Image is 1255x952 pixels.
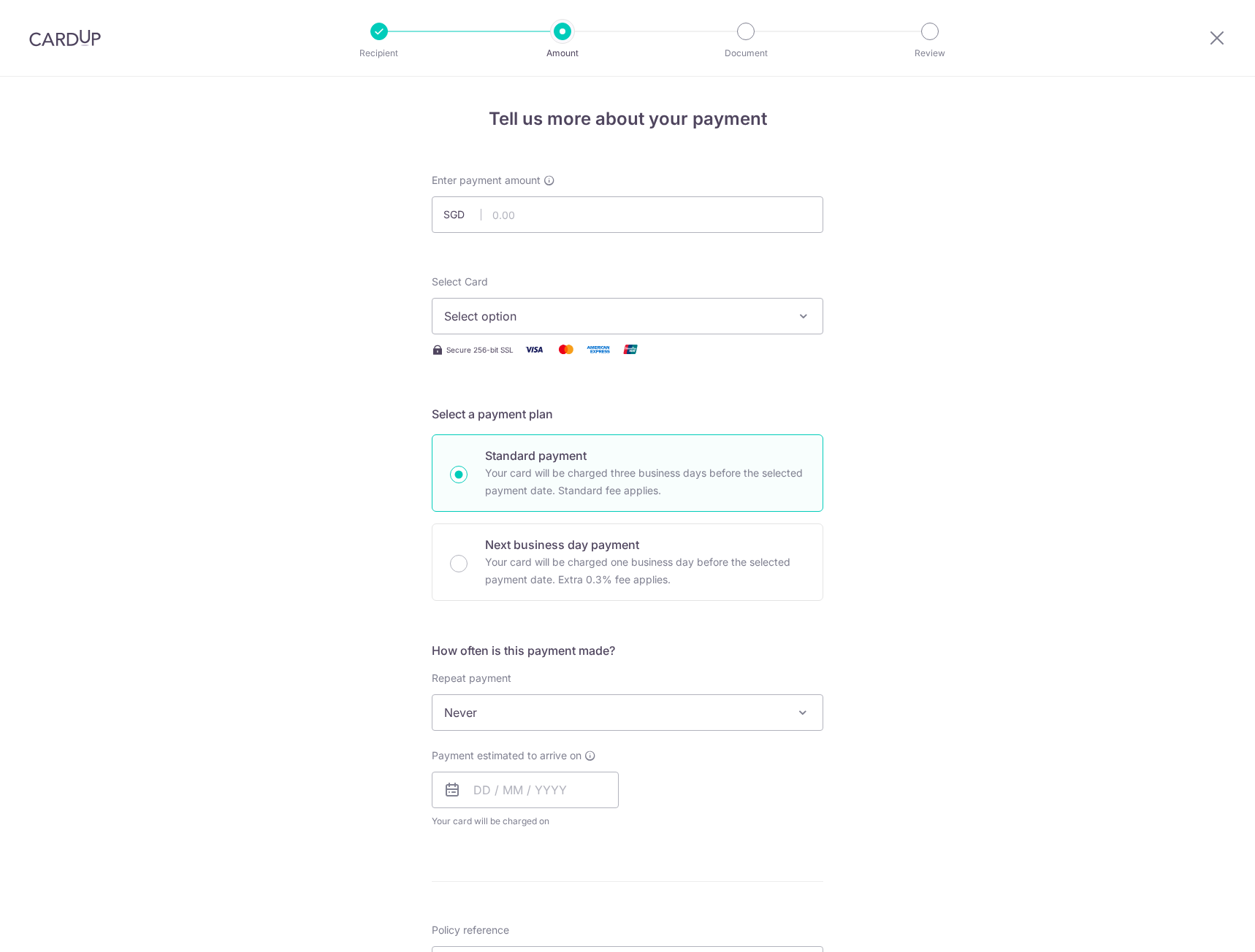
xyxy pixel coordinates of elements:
[325,46,433,61] p: Recipient
[485,447,805,464] p: Standard payment
[432,772,619,808] input: DD / MM / YYYY
[446,344,514,356] span: Secure 256-bit SSL
[432,196,823,233] input: 0.00
[876,46,984,61] p: Review
[508,46,617,61] p: Amount
[432,106,823,132] h4: Tell us more about your payment
[432,923,509,937] label: Policy reference
[552,340,581,358] img: Mastercard
[432,671,511,686] label: Repeat payment
[692,46,800,61] p: Document
[432,298,823,334] button: Select option
[432,642,823,659] h5: How often is this payment made?
[432,814,619,829] span: Your card will be charged on
[432,694,823,731] span: Never
[29,29,101,47] img: CardUp
[1161,908,1240,945] iframe: Opens a widget where you can find more information
[444,307,785,325] span: Select option
[485,464,805,499] p: Your card will be charged three business days before the selected payment date. Standard fee appl...
[432,748,581,763] span: Payment estimated to arrive on
[616,340,645,358] img: Union Pay
[443,207,481,222] span: SGD
[432,695,823,730] span: Never
[432,173,541,188] span: Enter payment amount
[432,405,823,423] h5: Select a payment plan
[519,340,549,358] img: Visa
[584,340,613,358] img: American Express
[432,275,488,288] span: translation missing: en.payables.payment_networks.credit_card.summary.labels.select_card
[485,536,805,553] p: Next business day payment
[485,553,805,588] p: Your card will be charged one business day before the selected payment date. Extra 0.3% fee applies.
